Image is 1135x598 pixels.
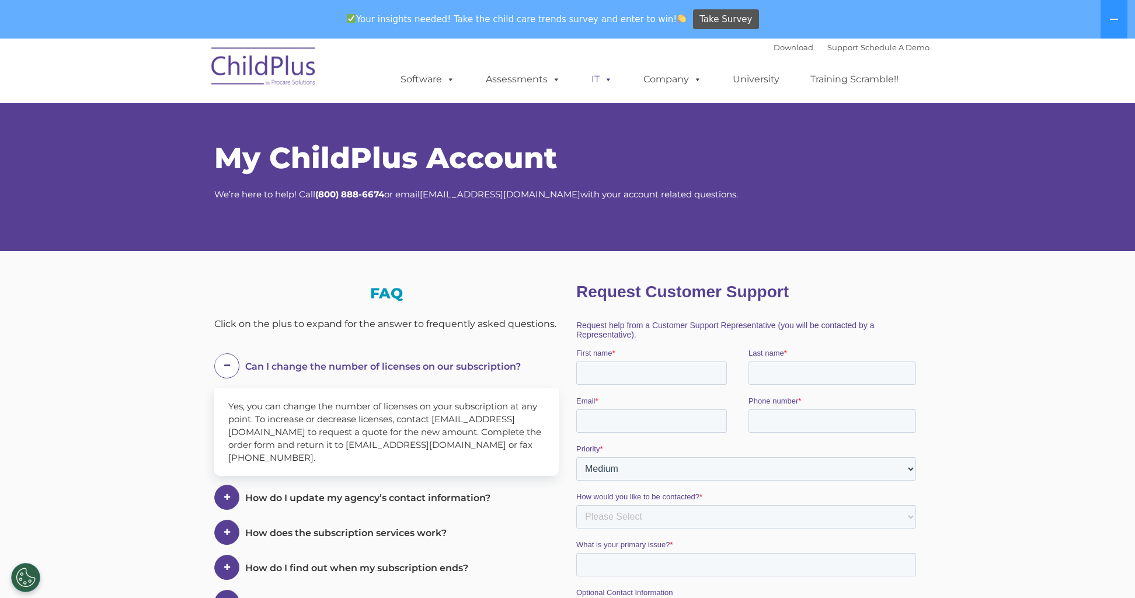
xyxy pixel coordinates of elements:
a: Training Scramble!! [799,68,910,91]
img: ✅ [347,14,356,23]
span: We’re here to help! Call or email with your account related questions. [214,189,738,200]
strong: ( [315,189,318,200]
img: 👏 [677,14,686,23]
span: Take Survey [699,9,752,30]
a: Schedule A Demo [861,43,929,52]
span: How do I find out when my subscription ends? [245,562,468,573]
a: University [721,68,791,91]
strong: 800) 888-6674 [318,189,384,200]
div: Click on the plus to expand for the answer to frequently asked questions. [214,315,559,333]
h3: FAQ [214,286,559,301]
a: Company [632,68,713,91]
a: IT [580,68,624,91]
span: Can I change the number of licenses on our subscription? [245,361,521,372]
div: Yes, you can change the number of licenses on your subscription at any point. To increase or decr... [214,388,559,476]
span: How do I update my agency’s contact information? [245,492,490,503]
span: How does the subscription services work? [245,527,447,538]
a: Take Survey [693,9,759,30]
a: [EMAIL_ADDRESS][DOMAIN_NAME] [420,189,580,200]
span: My ChildPlus Account [214,140,557,176]
a: Software [389,68,466,91]
font: | [774,43,929,52]
span: Your insights needed! Take the child care trends survey and enter to win! [342,8,691,30]
a: Assessments [474,68,572,91]
a: Download [774,43,813,52]
img: ChildPlus by Procare Solutions [206,39,322,98]
a: Support [827,43,858,52]
button: Cookies Settings [11,563,40,592]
